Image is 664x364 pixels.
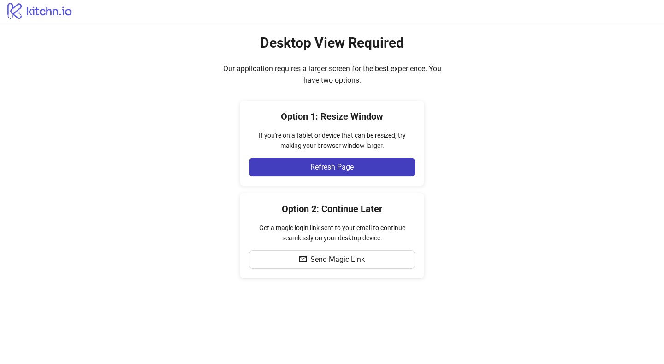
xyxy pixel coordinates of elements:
[260,34,404,52] h2: Desktop View Required
[249,223,415,243] div: Get a magic login link sent to your email to continue seamlessly on your desktop device.
[310,163,354,171] span: Refresh Page
[249,250,415,269] button: Send Magic Link
[249,130,415,151] div: If you're on a tablet or device that can be resized, try making your browser window larger.
[310,255,365,264] span: Send Magic Link
[217,63,447,86] div: Our application requires a larger screen for the best experience. You have two options:
[249,110,415,123] h4: Option 1: Resize Window
[299,255,307,263] span: mail
[249,158,415,176] button: Refresh Page
[249,202,415,215] h4: Option 2: Continue Later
